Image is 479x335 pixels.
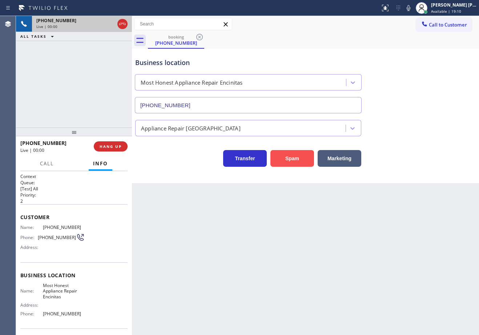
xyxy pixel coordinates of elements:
p: 2 [20,198,128,204]
button: ALL TASKS [16,32,61,41]
div: [PERSON_NAME] [PERSON_NAME] Dahil [431,2,477,8]
button: Spam [270,150,314,167]
button: Hang up [117,19,128,29]
span: Phone: [20,311,43,316]
span: Name: [20,225,43,230]
span: Info [93,160,108,167]
button: Call [36,157,58,171]
span: Customer [20,214,128,221]
span: Phone: [20,235,38,240]
button: Marketing [318,150,361,167]
span: Call [40,160,54,167]
input: Phone Number [135,97,362,113]
span: HANG UP [100,144,122,149]
div: [PHONE_NUMBER] [149,40,204,46]
button: Mute [403,3,414,13]
span: Call to Customer [429,21,467,28]
span: Address: [20,302,43,308]
div: Business location [135,58,361,68]
div: Appliance Repair [GEOGRAPHIC_DATA] [141,124,241,132]
span: Most Honest Appliance Repair Encinitas [43,283,85,299]
span: [PHONE_NUMBER] [38,235,76,240]
div: Most Honest Appliance Repair Encinitas [141,78,243,87]
p: [Test] All [20,186,128,192]
span: [PHONE_NUMBER] [43,311,85,316]
button: Info [89,157,112,171]
span: Available | 19:10 [431,9,461,14]
div: (760) 472-0184 [149,32,204,48]
h2: Priority: [20,192,128,198]
span: Business location [20,272,128,279]
span: Live | 00:00 [36,24,57,29]
span: [PHONE_NUMBER] [20,140,67,146]
button: Call to Customer [416,18,472,32]
input: Search [134,18,232,30]
button: Transfer [223,150,267,167]
button: HANG UP [94,141,128,152]
span: Name: [20,288,43,294]
span: [PHONE_NUMBER] [36,17,76,24]
h1: Context [20,173,128,179]
span: Address: [20,245,43,250]
span: Live | 00:00 [20,147,44,153]
span: [PHONE_NUMBER] [43,225,85,230]
h2: Queue: [20,179,128,186]
div: booking [149,34,204,40]
span: ALL TASKS [20,34,47,39]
